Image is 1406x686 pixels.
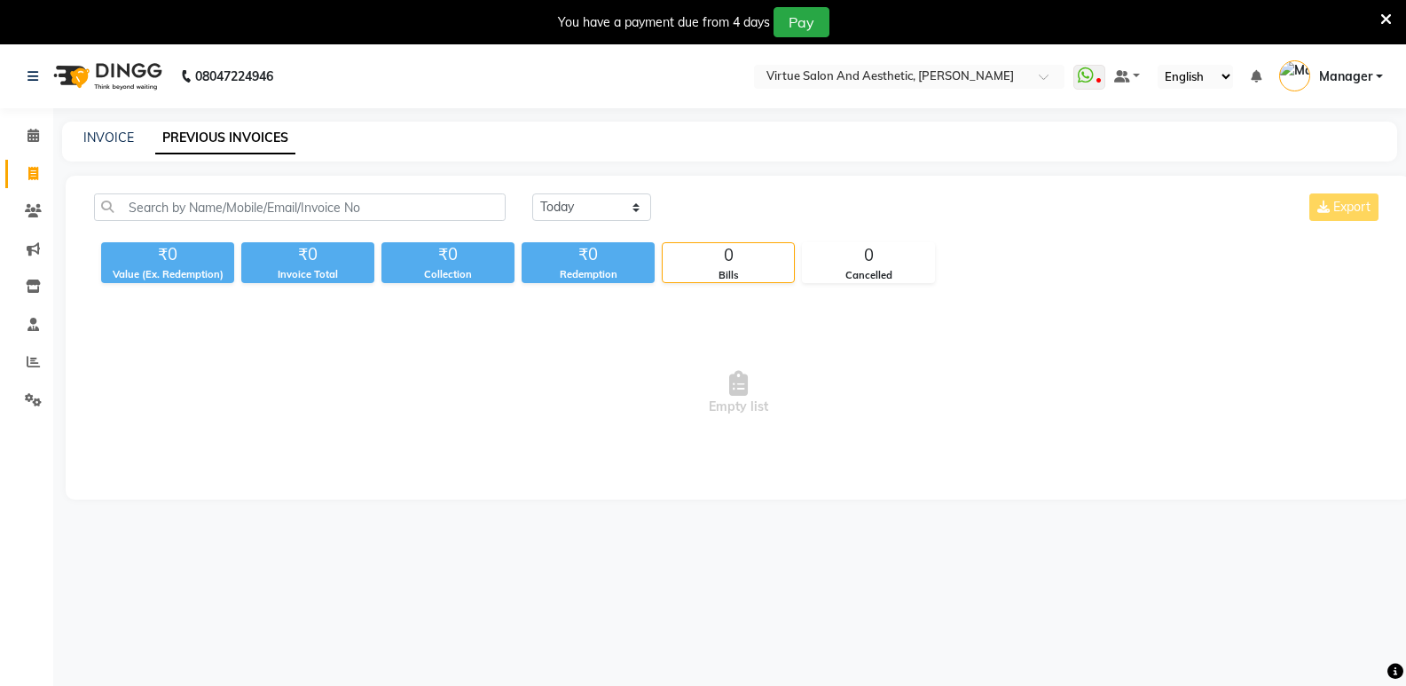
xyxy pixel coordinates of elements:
[522,267,655,282] div: Redemption
[803,243,934,268] div: 0
[94,193,506,221] input: Search by Name/Mobile/Email/Invoice No
[83,130,134,146] a: INVOICE
[1319,67,1372,86] span: Manager
[558,13,770,32] div: You have a payment due from 4 days
[522,242,655,267] div: ₹0
[241,242,374,267] div: ₹0
[101,242,234,267] div: ₹0
[155,122,295,154] a: PREVIOUS INVOICES
[803,268,934,283] div: Cancelled
[381,267,514,282] div: Collection
[101,267,234,282] div: Value (Ex. Redemption)
[94,304,1382,482] span: Empty list
[1279,60,1310,91] img: Manager
[241,267,374,282] div: Invoice Total
[381,242,514,267] div: ₹0
[663,268,794,283] div: Bills
[195,51,273,101] b: 08047224946
[45,51,167,101] img: logo
[663,243,794,268] div: 0
[774,7,829,37] button: Pay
